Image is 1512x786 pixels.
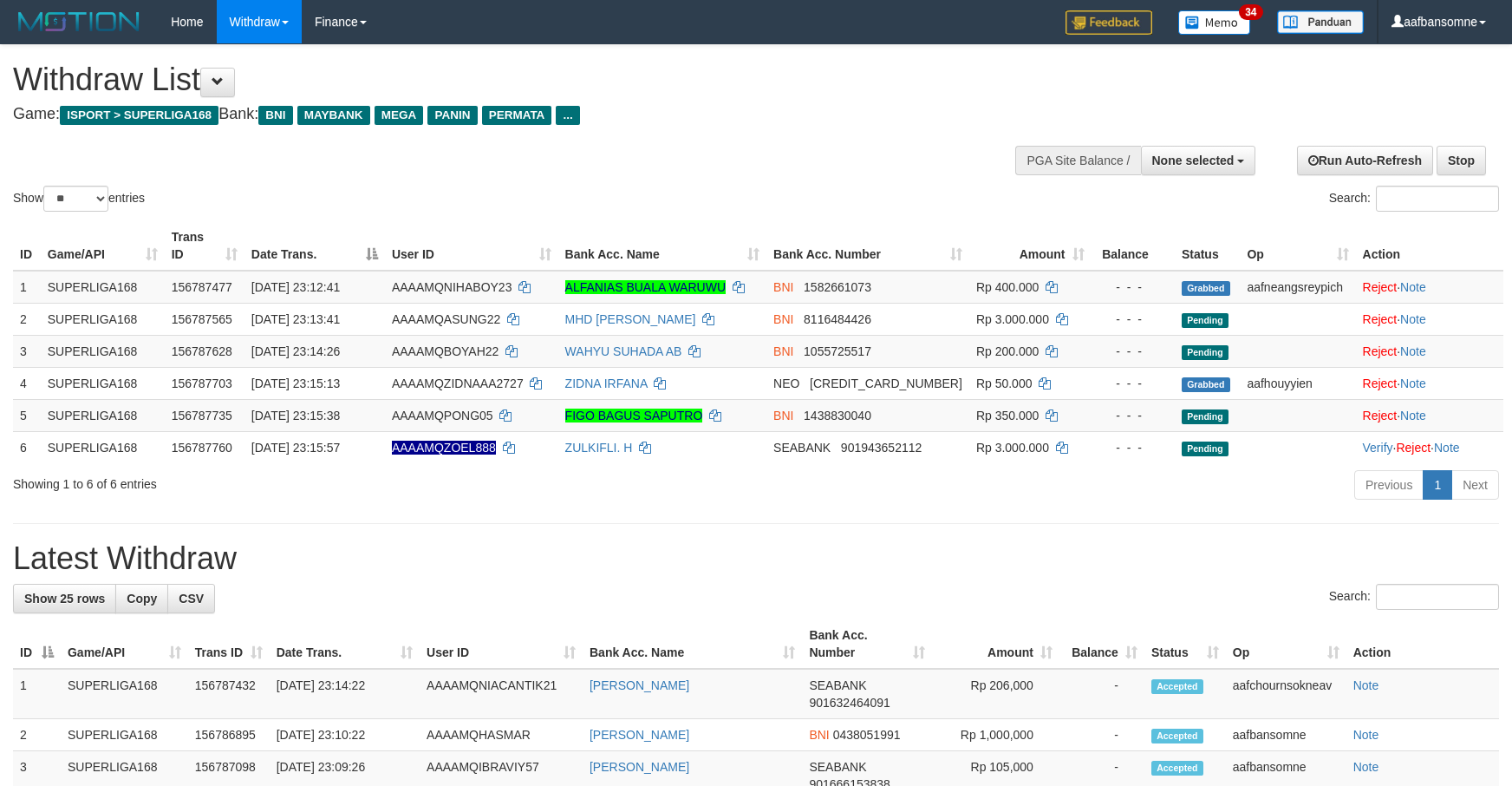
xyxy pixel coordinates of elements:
th: Trans ID: activate to sort column ascending [188,619,270,669]
h1: Withdraw List [13,62,991,97]
label: Search: [1329,584,1499,610]
span: PERMATA [482,106,552,125]
span: 156787628 [172,344,232,358]
td: 156787432 [188,669,270,719]
span: Copy 1438830040 to clipboard [804,409,871,422]
input: Search: [1376,186,1499,212]
a: Note [1353,760,1379,774]
img: MOTION_logo.png [13,9,145,35]
span: ... [556,106,579,125]
a: Reject [1363,377,1398,390]
th: Amount: activate to sort column ascending [932,619,1059,669]
input: Search: [1376,584,1499,610]
span: 156787735 [172,409,232,422]
span: BNI [773,312,793,326]
span: Accepted [1151,729,1203,743]
div: PGA Site Balance / [1015,146,1140,175]
td: · [1356,335,1503,367]
th: Bank Acc. Name: activate to sort column ascending [583,619,802,669]
th: Amount: activate to sort column ascending [969,221,1092,271]
td: Rp 206,000 [932,669,1059,719]
td: - [1059,669,1144,719]
td: [DATE] 23:14:22 [270,669,420,719]
span: Copy 1582661073 to clipboard [804,280,871,294]
div: - - - [1098,343,1168,360]
span: ISPORT > SUPERLIGA168 [60,106,218,125]
span: Copy 0438051991 to clipboard [833,728,901,742]
button: None selected [1141,146,1256,175]
td: · [1356,303,1503,335]
td: AAAAMQNIACANTIK21 [420,669,583,719]
th: Date Trans.: activate to sort column descending [244,221,385,271]
span: BNI [773,409,793,422]
span: Copy 5859458176076272 to clipboard [810,377,962,390]
a: Stop [1437,146,1486,175]
a: WAHYU SUHADA AB [565,344,682,358]
label: Search: [1329,186,1499,212]
td: 6 [13,431,41,463]
span: Pending [1182,345,1228,360]
span: Rp 350.000 [976,409,1039,422]
a: ALFANIAS BUALA WARUWU [565,280,726,294]
td: AAAAMQHASMAR [420,719,583,751]
th: ID: activate to sort column descending [13,619,61,669]
th: Game/API: activate to sort column ascending [61,619,188,669]
th: Date Trans.: activate to sort column ascending [270,619,420,669]
td: · · [1356,431,1503,463]
span: AAAAMQBOYAH22 [392,344,499,358]
span: AAAAMQASUNG22 [392,312,500,326]
span: PANIN [427,106,477,125]
td: 5 [13,399,41,431]
a: Next [1451,470,1499,500]
span: AAAAMQPONG05 [392,409,493,422]
span: [DATE] 23:15:57 [251,441,340,455]
a: FIGO BAGUS SAPUTRO [565,409,703,422]
a: Note [1400,312,1426,326]
th: Trans ID: activate to sort column ascending [165,221,244,271]
th: Status [1175,221,1241,271]
td: SUPERLIGA168 [41,399,165,431]
th: Game/API: activate to sort column ascending [41,221,165,271]
span: Copy 1055725517 to clipboard [804,344,871,358]
th: Bank Acc. Number: activate to sort column ascending [802,619,932,669]
span: BNI [809,728,829,742]
span: Copy 901943652112 to clipboard [841,441,922,455]
span: Pending [1182,442,1228,456]
h1: Latest Withdraw [13,541,1499,576]
a: ZULKIFLI. H [565,441,633,455]
a: Note [1353,678,1379,692]
a: Show 25 rows [13,584,116,613]
td: [DATE] 23:10:22 [270,719,420,751]
a: Note [1400,377,1426,390]
span: Rp 400.000 [976,280,1039,294]
td: aafchournsokneav [1226,669,1346,719]
th: User ID: activate to sort column ascending [385,221,558,271]
h4: Game: Bank: [13,106,991,123]
td: 1 [13,669,61,719]
span: Rp 50.000 [976,377,1033,390]
span: 156787477 [172,280,232,294]
span: CSV [179,592,204,606]
div: - - - [1098,278,1168,296]
span: Accepted [1151,679,1203,694]
th: Bank Acc. Number: activate to sort column ascending [766,221,969,271]
span: AAAAMQZIDNAAA2727 [392,377,524,390]
td: SUPERLIGA168 [41,335,165,367]
th: Balance [1092,221,1175,271]
span: AAAAMQNIHABOY23 [392,280,512,294]
a: Note [1400,409,1426,422]
span: Rp 3.000.000 [976,441,1049,455]
img: Feedback.jpg [1066,10,1152,35]
select: Showentries [43,186,108,212]
a: Reject [1363,312,1398,326]
span: Grabbed [1182,377,1230,392]
td: 2 [13,303,41,335]
span: [DATE] 23:13:41 [251,312,340,326]
a: CSV [167,584,215,613]
td: aafbansomne [1226,719,1346,751]
span: Pending [1182,409,1228,424]
span: MEGA [375,106,424,125]
span: [DATE] 23:12:41 [251,280,340,294]
td: 3 [13,335,41,367]
a: Previous [1354,470,1424,500]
